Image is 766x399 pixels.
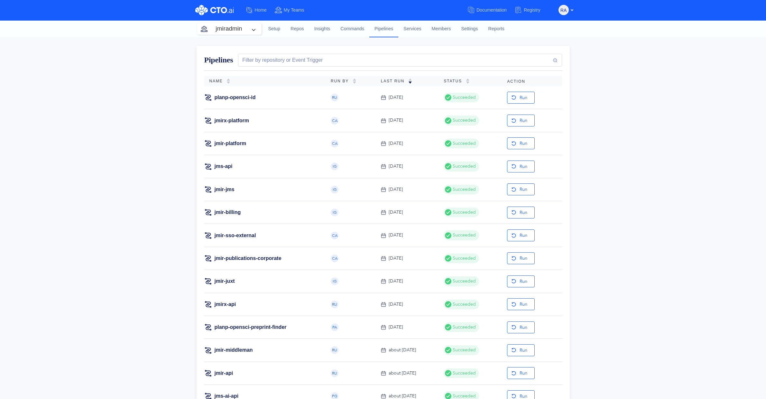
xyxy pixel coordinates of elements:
div: [DATE] [389,324,403,331]
div: [DATE] [389,140,403,147]
span: RU [332,302,337,306]
span: Succeeded [451,117,476,124]
button: Run [507,115,535,126]
img: CTO.ai Logo [195,5,234,15]
a: Documentation [467,4,514,16]
a: Reports [483,20,509,38]
a: jms-api [215,163,233,170]
div: about [DATE] [389,347,416,354]
a: jmir-api [215,370,233,377]
a: planp-opensci-preprint-finder [215,324,287,331]
div: [DATE] [389,301,403,308]
span: CA [332,234,337,237]
a: My Teams [274,4,312,16]
span: CA [332,256,337,260]
a: Home [245,4,274,16]
button: Run [507,183,535,195]
a: jmir-platform [215,140,246,147]
button: Run [507,92,535,104]
div: [DATE] [389,117,403,124]
span: Home [255,7,267,13]
span: Succeeded [451,255,476,262]
span: Pipelines [204,56,233,64]
a: Insights [309,20,336,38]
span: Succeeded [451,209,476,216]
img: sorting-empty.svg [353,79,356,84]
button: RA [558,5,569,15]
span: Status [444,79,466,83]
span: RA [560,5,567,15]
span: Succeeded [451,370,476,377]
a: planp-opensci-id [215,94,256,101]
span: Succeeded [451,186,476,193]
img: sorting-down.svg [408,79,412,84]
span: Succeeded [451,163,476,170]
span: IG [333,188,337,191]
button: Run [507,275,535,287]
span: Succeeded [451,278,476,285]
div: [DATE] [389,232,403,239]
button: Run [507,161,535,172]
span: RU [332,348,337,352]
img: sorting-empty.svg [226,79,230,84]
div: [DATE] [389,163,403,170]
a: Members [427,20,456,38]
span: My Teams [284,7,304,13]
a: jmirx-api [215,301,236,308]
span: RU [332,96,337,99]
button: jmiradmin [197,23,261,34]
span: Succeeded [451,232,476,239]
a: Settings [456,20,483,38]
span: IG [333,279,337,283]
a: jmirx-platform [215,117,249,124]
a: jmir-juxt [215,278,235,285]
a: Pipelines [369,20,398,37]
div: [DATE] [389,94,403,101]
button: Run [507,137,535,149]
span: Succeeded [451,301,476,308]
button: Run [507,252,535,264]
th: Action [502,76,562,86]
span: Documentation [476,7,507,13]
button: Run [507,321,535,333]
span: CA [332,119,337,123]
button: Run [507,367,535,379]
button: Run [507,344,535,356]
span: PA [332,325,337,329]
a: jmir-billing [215,209,241,216]
img: sorting-empty.svg [466,79,470,84]
a: Commands [335,20,369,38]
span: Name [209,79,227,83]
span: RU [332,371,337,375]
div: Filter by repository or Event Trigger [240,56,323,64]
span: Run By [331,79,353,83]
span: IG [333,210,337,214]
span: Succeeded [451,347,476,354]
div: [DATE] [389,255,403,262]
span: Succeeded [451,140,476,147]
a: Repos [285,20,309,38]
div: [DATE] [389,186,403,193]
span: Registry [524,7,540,13]
a: jmir-middleman [215,347,253,354]
button: Run [507,298,535,310]
div: [DATE] [389,278,403,285]
div: [DATE] [389,209,403,216]
span: PG [332,394,337,398]
a: jmir-sso-external [215,232,256,239]
button: Run [507,229,535,241]
span: Succeeded [451,324,476,331]
span: Succeeded [451,94,476,101]
a: jmir-jms [215,186,235,193]
span: IG [333,164,337,168]
button: Run [507,207,535,218]
a: Registry [514,4,548,16]
span: Last Run [381,79,409,83]
a: jmir-publications-corporate [215,255,281,262]
span: CA [332,142,337,145]
a: Setup [263,20,286,38]
a: Services [398,20,426,38]
div: about [DATE] [389,370,416,377]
